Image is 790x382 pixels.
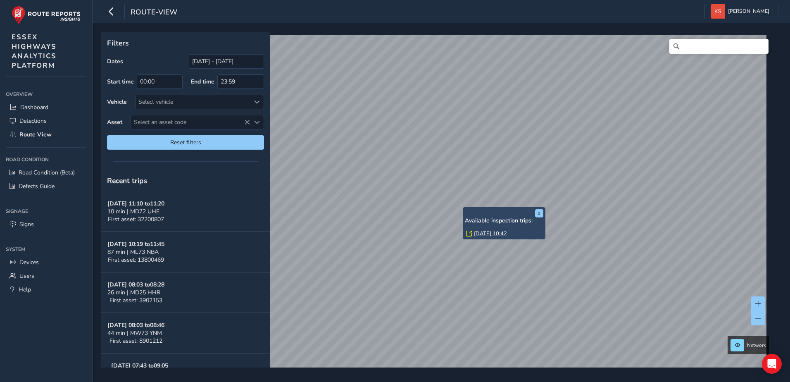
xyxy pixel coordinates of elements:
label: Asset [107,118,122,126]
a: Signs [6,217,86,231]
span: 87 min | ML73 NBA [107,248,159,256]
div: Select an asset code [250,115,264,129]
span: First asset: 8901212 [109,337,162,345]
img: diamond-layout [711,4,725,19]
span: route-view [131,7,177,19]
button: [DATE] 11:10 to11:2010 min | MD72 UHEFirst asset: 32200807 [101,191,270,232]
span: 26 min | MD25 HHR [107,289,160,296]
button: [DATE] 08:03 to08:2826 min | MD25 HHRFirst asset: 3902153 [101,272,270,313]
div: System [6,243,86,255]
span: Select an asset code [131,115,250,129]
span: Reset filters [113,138,258,146]
label: Start time [107,78,134,86]
a: [DATE] 10:42 [474,230,507,237]
label: End time [191,78,214,86]
strong: [DATE] 08:03 to 08:46 [107,321,164,329]
span: Recent trips [107,176,148,186]
span: Route View [19,131,52,138]
button: [DATE] 10:19 to11:4587 min | ML73 NBAFirst asset: 13800469 [101,232,270,272]
input: Search [669,39,769,54]
span: Users [19,272,34,280]
span: ESSEX HIGHWAYS ANALYTICS PLATFORM [12,32,57,70]
a: Dashboard [6,100,86,114]
span: Defects Guide [19,182,55,190]
span: Help [19,286,31,294]
div: Overview [6,88,86,100]
div: Road Condition [6,153,86,166]
span: First asset: 13800469 [108,256,164,264]
img: rr logo [12,6,81,24]
a: Defects Guide [6,179,86,193]
span: Road Condition (Beta) [19,169,75,177]
p: Filters [107,38,264,48]
label: Vehicle [107,98,127,106]
a: Road Condition (Beta) [6,166,86,179]
canvas: Map [104,35,766,377]
span: Signs [19,220,34,228]
button: [DATE] 08:03 to08:4644 min | MW73 YNMFirst asset: 8901212 [101,313,270,353]
span: 10 min | MD72 UHE [107,208,159,215]
label: Dates [107,57,123,65]
a: Devices [6,255,86,269]
span: First asset: 32200807 [108,215,164,223]
a: Detections [6,114,86,128]
span: Devices [19,258,39,266]
strong: [DATE] 10:19 to 11:45 [107,240,164,248]
span: Network [747,342,766,349]
a: Users [6,269,86,283]
strong: [DATE] 07:43 to 09:05 [111,362,168,370]
span: [PERSON_NAME] [728,4,769,19]
strong: [DATE] 11:10 to 11:20 [107,200,164,208]
div: Open Intercom Messenger [762,354,782,374]
button: x [535,209,543,217]
span: 44 min | MW73 YNM [107,329,162,337]
a: Route View [6,128,86,141]
span: Detections [19,117,47,125]
strong: [DATE] 08:03 to 08:28 [107,281,164,289]
span: First asset: 3902153 [109,296,162,304]
div: Signage [6,205,86,217]
button: [PERSON_NAME] [711,4,772,19]
a: Help [6,283,86,296]
button: Reset filters [107,135,264,150]
div: Select vehicle [136,95,250,109]
h6: Available inspection trips: [465,217,543,224]
span: Dashboard [20,103,48,111]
